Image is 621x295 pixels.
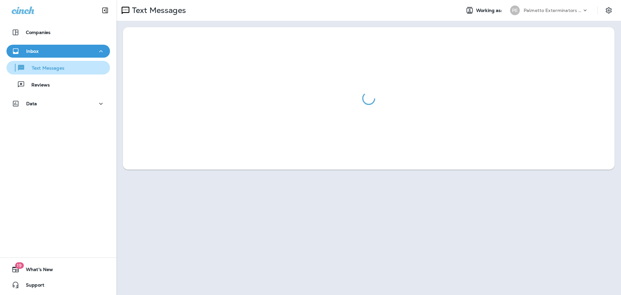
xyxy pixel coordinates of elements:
p: Companies [26,30,50,35]
button: Data [6,97,110,110]
p: Text Messages [25,65,64,72]
button: Companies [6,26,110,39]
div: PE [510,6,520,15]
button: Inbox [6,45,110,58]
button: Text Messages [6,61,110,74]
p: Inbox [26,49,38,54]
button: Settings [603,5,615,16]
span: Working as: [476,8,504,13]
button: Reviews [6,78,110,91]
p: Data [26,101,37,106]
span: Support [19,282,44,290]
button: 19What's New [6,263,110,276]
p: Reviews [25,82,50,88]
button: Support [6,278,110,291]
span: 19 [15,262,24,269]
button: Collapse Sidebar [96,4,114,17]
span: What's New [19,267,53,275]
p: Text Messages [129,6,186,15]
p: Palmetto Exterminators LLC [524,8,582,13]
